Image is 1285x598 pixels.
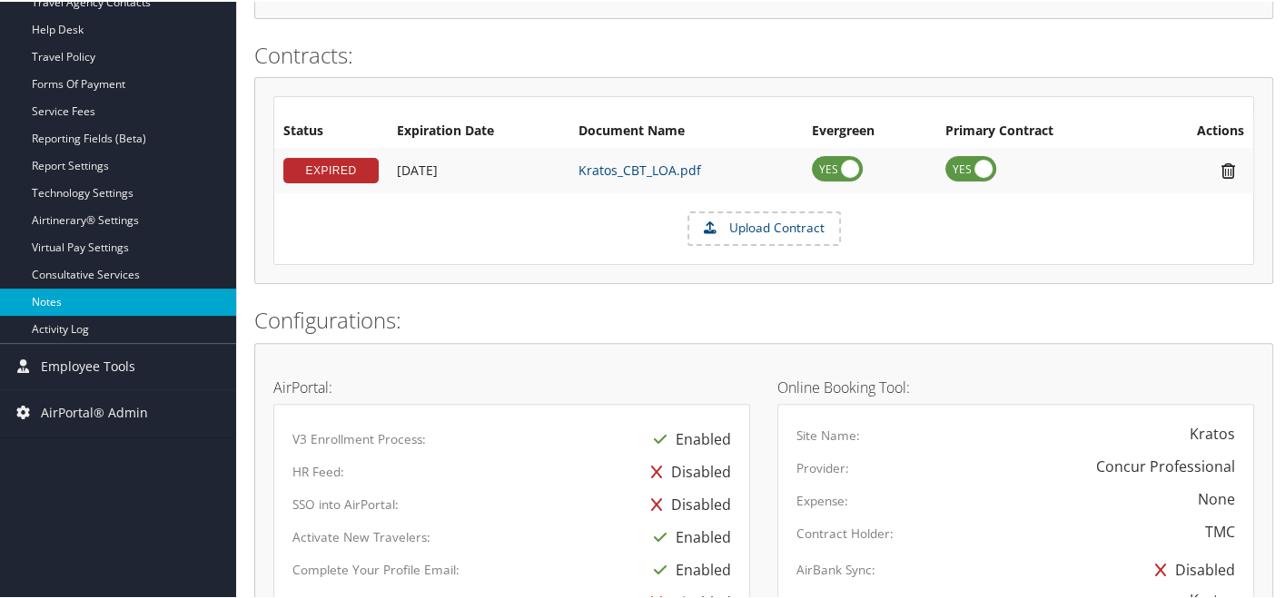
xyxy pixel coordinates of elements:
[796,523,894,541] label: Contract Holder:
[1198,486,1235,508] div: None
[777,378,1254,393] h4: Online Booking Tool:
[283,156,379,181] div: EXPIRED
[796,457,849,475] label: Provider:
[645,421,731,454] div: Enabled
[689,211,839,242] label: Upload Contract
[796,559,875,577] label: AirBank Sync:
[803,113,936,146] th: Evergreen
[1190,421,1235,443] div: Kratos
[1212,160,1244,179] i: Remove Contract
[41,388,148,434] span: AirPortal® Admin
[1205,519,1235,541] div: TMC
[292,559,460,577] label: Complete Your Profile Email:
[41,342,135,387] span: Employee Tools
[1096,454,1235,475] div: Concur Professional
[578,160,701,177] a: Kratos_CBT_LOA.pdf
[254,38,1273,69] h2: Contracts:
[642,454,731,486] div: Disabled
[569,113,803,146] th: Document Name
[642,486,731,519] div: Disabled
[274,113,388,146] th: Status
[1145,113,1253,146] th: Actions
[397,161,560,177] div: Add/Edit Date
[936,113,1145,146] th: Primary Contract
[1146,552,1235,584] div: Disabled
[397,160,438,177] span: [DATE]
[254,303,1273,334] h2: Configurations:
[292,526,430,544] label: Activate New Travelers:
[796,490,848,508] label: Expense:
[273,378,750,393] h4: AirPortal:
[645,519,731,552] div: Enabled
[645,552,731,584] div: Enabled
[388,113,569,146] th: Expiration Date
[292,461,344,479] label: HR Feed:
[292,494,399,512] label: SSO into AirPortal:
[796,425,860,443] label: Site Name:
[292,428,426,446] label: V3 Enrollment Process:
